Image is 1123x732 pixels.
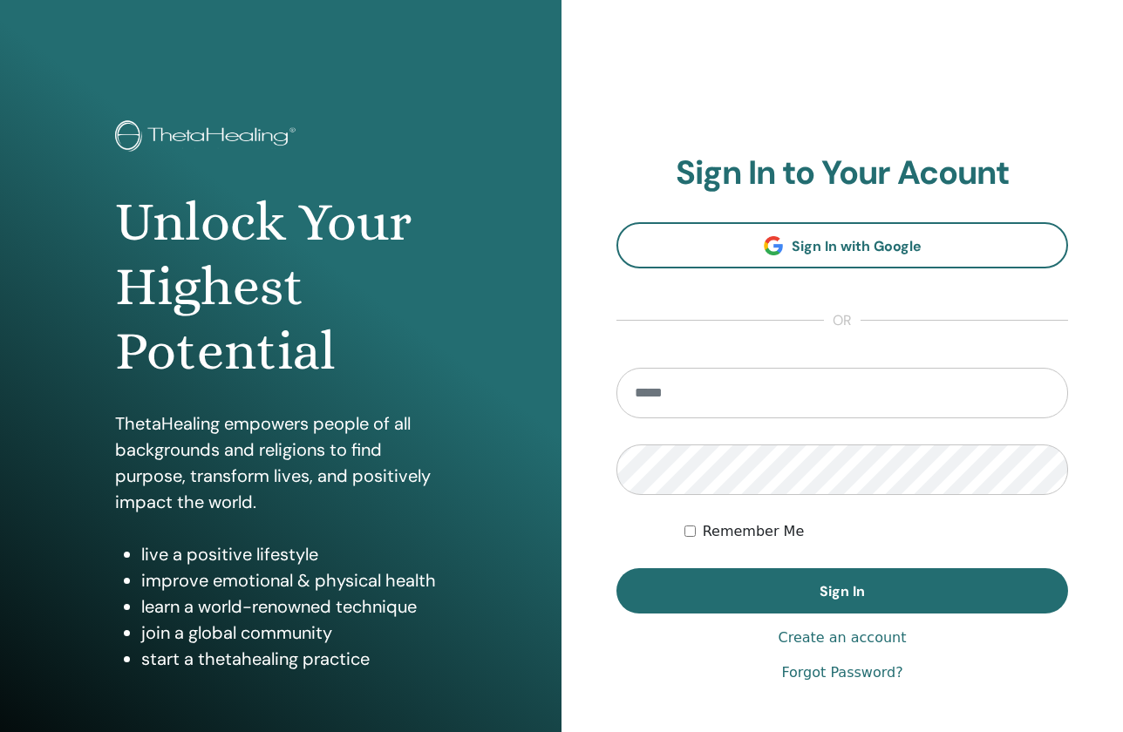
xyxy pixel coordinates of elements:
p: ThetaHealing empowers people of all backgrounds and religions to find purpose, transform lives, a... [115,410,446,515]
h1: Unlock Your Highest Potential [115,190,446,384]
div: Keep me authenticated indefinitely or until I manually logout [684,521,1068,542]
li: join a global community [141,620,446,646]
a: Create an account [778,627,906,648]
a: Forgot Password? [781,662,902,683]
h2: Sign In to Your Acount [616,153,1068,193]
li: learn a world-renowned technique [141,593,446,620]
span: Sign In [820,582,865,600]
label: Remember Me [703,521,805,542]
a: Sign In with Google [616,222,1068,268]
li: start a thetahealing practice [141,646,446,672]
li: improve emotional & physical health [141,567,446,593]
button: Sign In [616,568,1068,613]
span: or [824,310,861,331]
li: live a positive lifestyle [141,541,446,567]
span: Sign In with Google [792,237,922,255]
